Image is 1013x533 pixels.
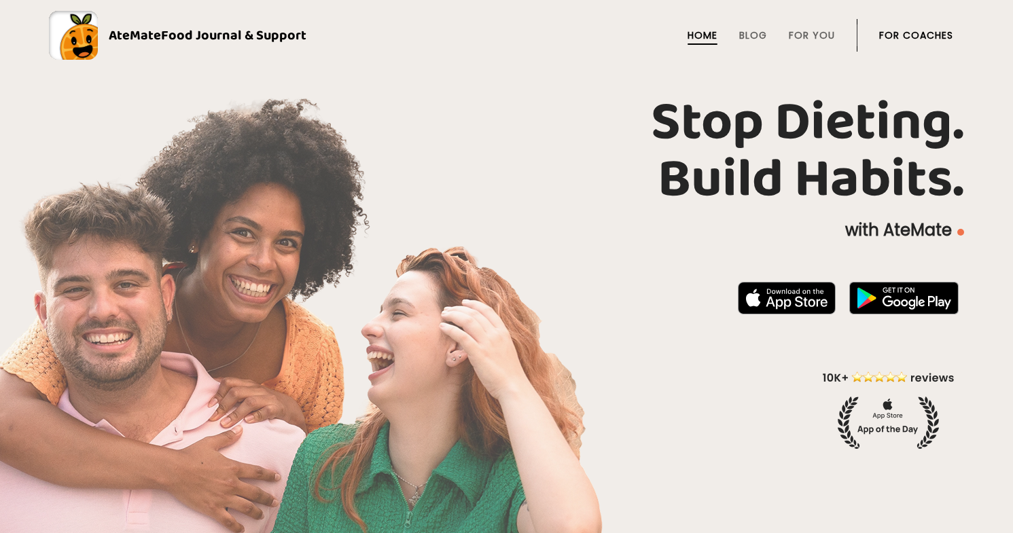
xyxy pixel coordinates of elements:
[789,30,835,41] a: For You
[161,24,306,46] span: Food Journal & Support
[739,30,767,41] a: Blog
[49,94,964,208] h1: Stop Dieting. Build Habits.
[49,11,964,60] a: AteMateFood Journal & Support
[849,282,959,314] img: badge-download-google.png
[738,282,836,314] img: badge-download-apple.svg
[49,219,964,241] p: with AteMate
[879,30,953,41] a: For Coaches
[688,30,717,41] a: Home
[98,24,306,46] div: AteMate
[813,369,964,449] img: home-hero-appoftheday.png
